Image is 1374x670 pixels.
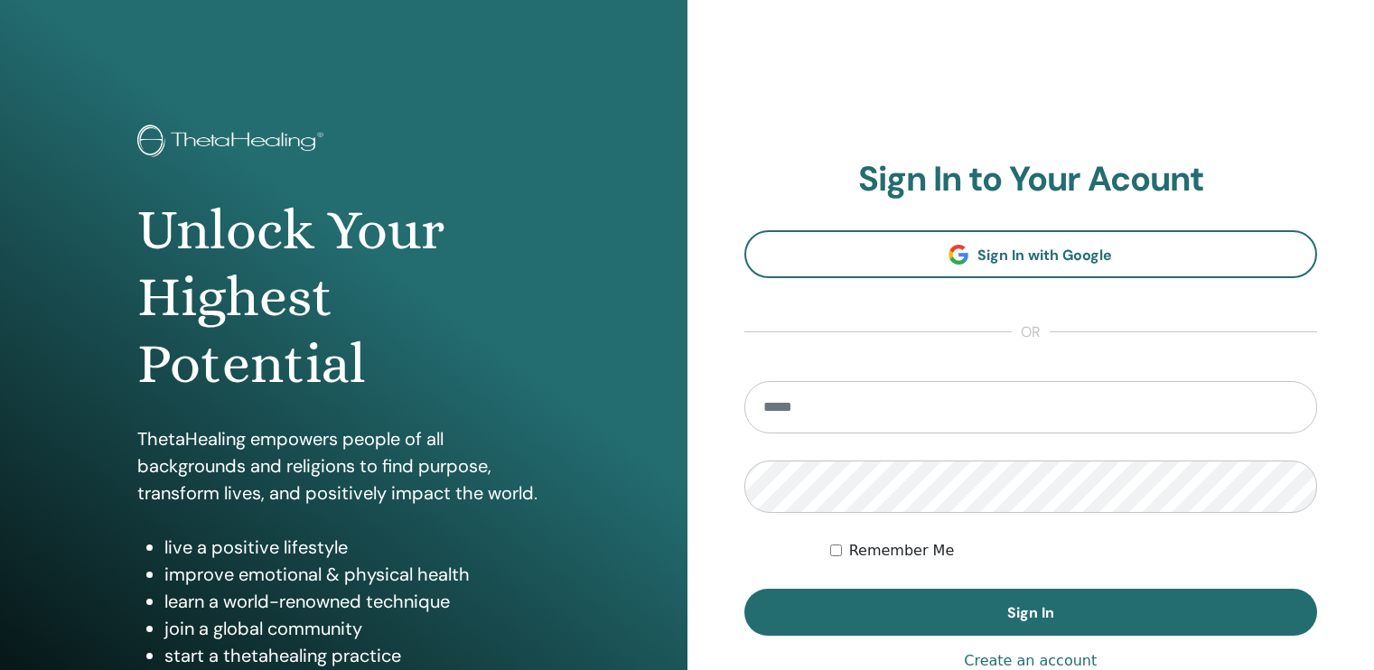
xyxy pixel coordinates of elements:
[849,540,955,562] label: Remember Me
[164,615,550,642] li: join a global community
[164,534,550,561] li: live a positive lifestyle
[164,561,550,588] li: improve emotional & physical health
[137,425,550,507] p: ThetaHealing empowers people of all backgrounds and religions to find purpose, transform lives, a...
[977,246,1112,265] span: Sign In with Google
[744,589,1318,636] button: Sign In
[1007,603,1054,622] span: Sign In
[137,197,550,398] h1: Unlock Your Highest Potential
[164,642,550,669] li: start a thetahealing practice
[1012,321,1050,343] span: or
[744,159,1318,200] h2: Sign In to Your Acount
[164,588,550,615] li: learn a world-renowned technique
[830,540,1317,562] div: Keep me authenticated indefinitely or until I manually logout
[744,230,1318,278] a: Sign In with Google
